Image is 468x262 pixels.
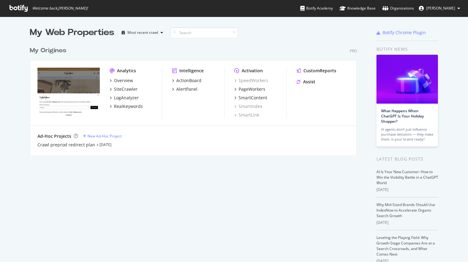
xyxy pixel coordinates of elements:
div: My Web Properties [30,26,114,39]
div: Intelligence [179,68,204,74]
div: Ad-Hoc Projects [37,133,71,139]
div: Pro [350,48,357,54]
a: Overview [110,77,133,84]
span: durand gregory [426,6,455,11]
div: AlertPanel [176,86,197,92]
div: SiteCrawler [114,86,138,92]
a: AI Is Your New Customer: How to Win the Visibility Battle in a ChatGPT World [376,169,438,185]
div: grid [30,39,362,155]
a: SmartContent [234,95,267,101]
div: Most recent crawl [127,31,158,34]
img: my-origines.com [37,68,100,117]
a: [DATE] [99,142,111,147]
a: Botify Chrome Plugin [376,30,426,36]
div: My Origines [30,46,66,55]
a: ActionBoard [172,77,201,84]
div: Botify news [376,46,438,53]
a: SpeedWorkers [234,77,268,84]
div: New Ad-Hoc Project [88,133,122,139]
a: Assist [297,79,315,85]
div: AI agents don’t just influence purchase decisions — they make them. Is your brand ready? [381,127,433,142]
a: CustomReports [297,68,336,74]
div: PageWorkers [239,86,265,92]
a: Crawl preprod redirect plan [37,142,95,148]
a: SmartLink [234,112,259,118]
a: My Origines [30,46,69,55]
div: LogAnalyzer [114,95,139,101]
div: RealKeywords [114,103,143,109]
div: Latest Blog Posts [376,156,438,162]
button: Most recent crawl [119,28,166,38]
a: PageWorkers [234,86,265,92]
button: [PERSON_NAME] [414,3,465,13]
span: Welcome back, [PERSON_NAME] ! [32,6,88,11]
div: Organizations [382,5,414,11]
div: Overview [114,77,133,84]
a: AlertPanel [172,86,197,92]
div: SmartContent [239,95,267,101]
input: Search [170,27,238,38]
div: Botify Academy [300,5,333,11]
div: [DATE] [376,187,438,193]
div: Activation [242,68,263,74]
a: What Happens When ChatGPT Is Your Holiday Shopper? [381,108,424,124]
div: CustomReports [303,68,336,74]
a: LogAnalyzer [110,95,139,101]
a: SiteCrawler [110,86,138,92]
div: Botify Chrome Plugin [383,30,426,36]
img: What Happens When ChatGPT Is Your Holiday Shopper? [376,55,438,104]
div: Assist [303,79,315,85]
a: SmartIndex [234,103,262,109]
div: Analytics [117,68,136,74]
a: Leveling the Playing Field: Why Growth-Stage Companies Are at a Search Crossroads, and What Comes... [376,235,435,257]
div: Knowledge Base [340,5,376,11]
div: [DATE] [376,220,438,225]
a: New Ad-Hoc Project [83,133,122,139]
div: ActionBoard [176,77,201,84]
a: Why Mid-Sized Brands Should Use IndexNow to Accelerate Organic Search Growth [376,202,435,218]
a: RealKeywords [110,103,143,109]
